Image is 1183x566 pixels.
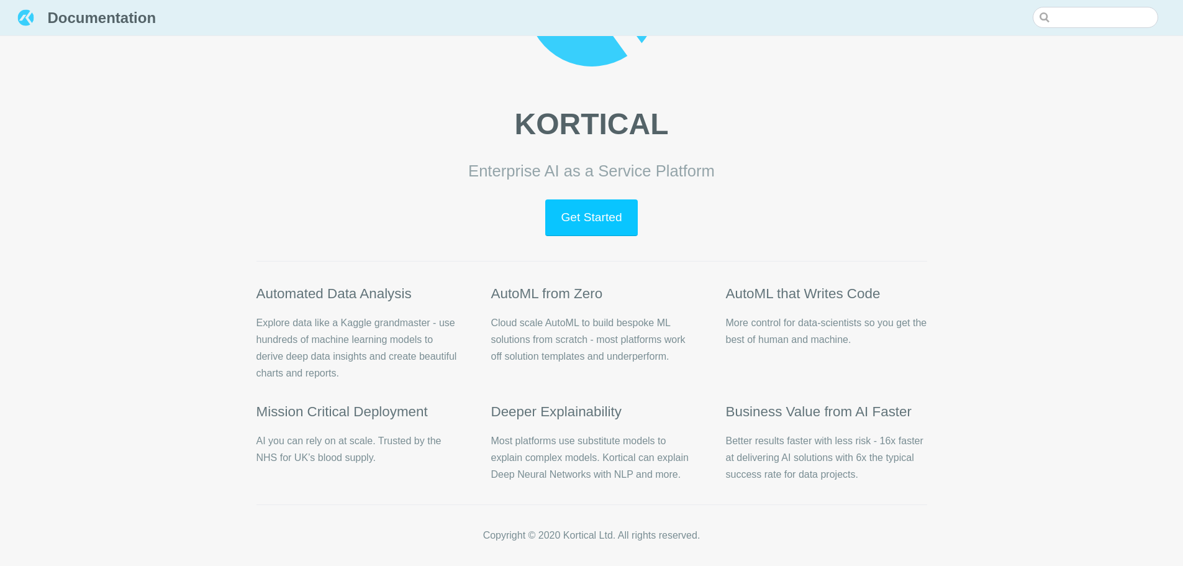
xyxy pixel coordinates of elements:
h2: AutoML from Zero [491,285,692,303]
p: AI you can rely on at scale. Trusted by the NHS for UK’s blood supply. [256,432,458,466]
h2: AutoML that Writes Code [726,285,927,303]
h1: KORTICAL [256,106,927,143]
h2: Automated Data Analysis [256,285,458,303]
div: Copyright © 2020 Kortical Ltd. All rights reserved. [256,504,927,566]
img: Documentation [15,7,37,29]
h2: Business Value from AI Faster [726,403,927,421]
p: Most platforms use substitute models to explain complex models. Kortical can explain Deep Neural ... [491,432,692,483]
a: Documentation [15,7,156,30]
p: Enterprise AI as a Service Platform [418,161,766,181]
span: Documentation [47,7,156,29]
h2: Mission Critical Deployment [256,403,458,421]
h2: Deeper Explainability [491,403,692,421]
input: Search [1033,7,1158,28]
p: Explore data like a Kaggle grandmaster - use hundreds of machine learning models to derive deep d... [256,314,458,382]
p: Cloud scale AutoML to build bespoke ML solutions from scratch - most platforms work off solution ... [491,314,692,365]
a: Get Started [545,199,638,236]
p: More control for data-scientists so you get the best of human and machine. [726,314,927,348]
p: Better results faster with less risk - 16x faster at delivering AI solutions with 6x the typical ... [726,432,927,483]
